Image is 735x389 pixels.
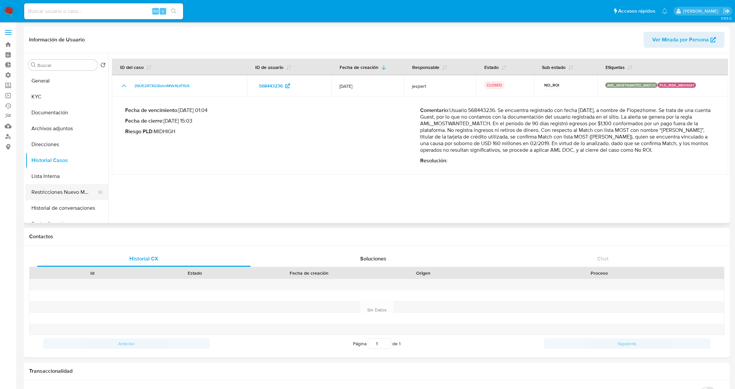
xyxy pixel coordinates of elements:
[46,270,139,276] div: Id
[662,8,667,14] a: Notificaciones
[544,338,710,349] button: Siguiente
[162,8,164,14] span: s
[29,36,85,43] h1: Información de Usuario
[644,32,724,48] button: Ver Mirada por Persona
[100,62,106,70] button: Volver al orden por defecto
[683,8,721,14] p: leandro.caroprese@mercadolibre.com
[25,152,108,168] button: Historial Casos
[251,270,367,276] div: Fecha de creación
[43,338,210,349] button: Anterior
[31,62,36,68] button: Buscar
[597,255,609,262] span: Chat
[25,200,108,216] button: Historial de conversaciones
[618,8,655,15] span: Accesos rápidos
[25,89,108,105] button: KYC
[24,7,183,16] input: Buscar usuario o caso...
[25,105,108,121] button: Documentación
[148,270,242,276] div: Estado
[399,340,401,347] span: 1
[29,233,724,240] h1: Contactos
[652,32,709,48] span: Ver Mirada por Persona
[479,270,719,276] div: Proceso
[353,338,401,349] span: Página de
[25,73,108,89] button: General
[25,137,108,152] button: Direcciones
[376,270,470,276] div: Origen
[37,62,95,68] input: Buscar
[129,255,158,262] span: Historial CX
[29,368,724,374] h1: Transaccionalidad
[723,8,730,15] a: Salir
[25,168,108,184] button: Lista Interna
[153,8,158,14] span: Alt
[25,216,108,232] button: Fecha Compliant
[25,121,108,137] button: Archivos adjuntos
[360,255,386,262] span: Soluciones
[167,7,180,16] button: search-icon
[25,184,103,200] button: Restricciones Nuevo Mundo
